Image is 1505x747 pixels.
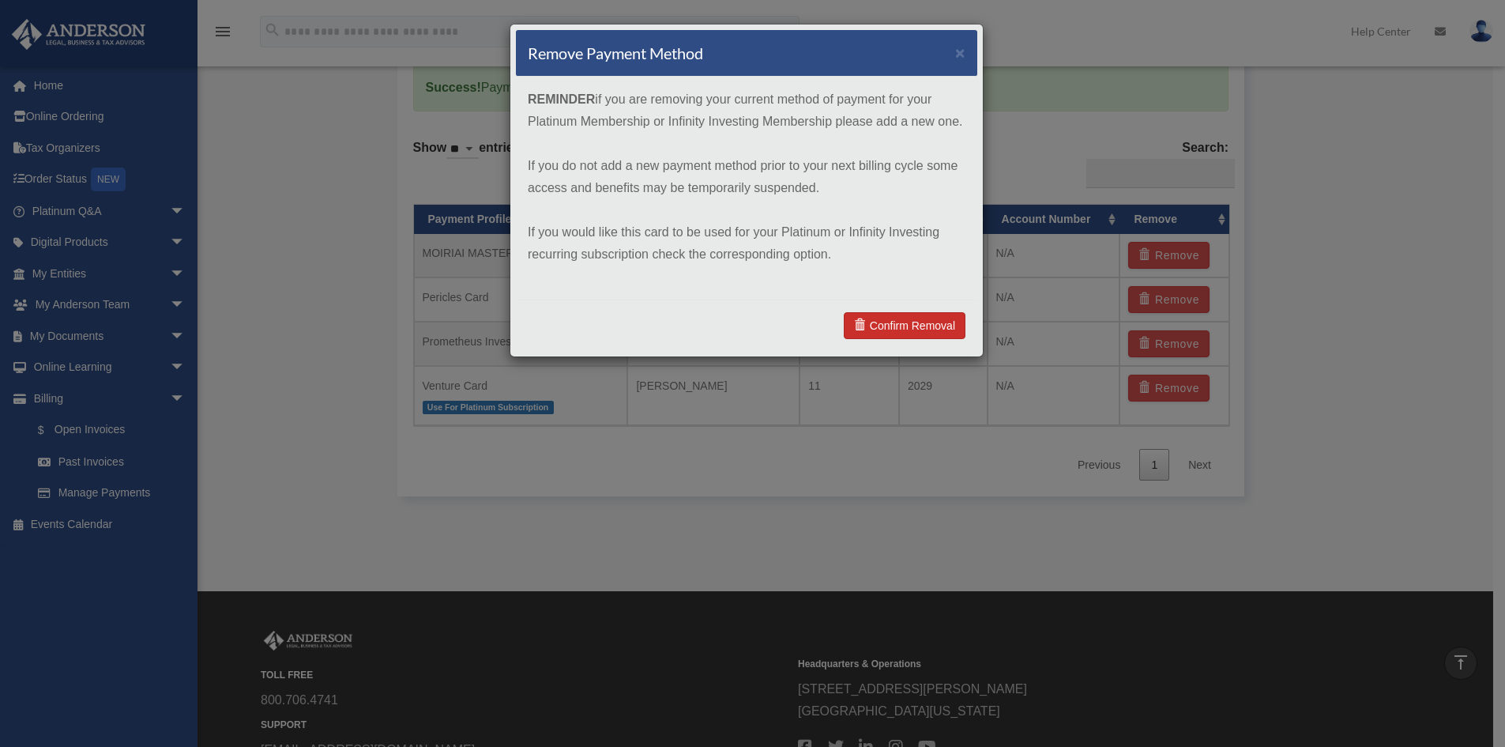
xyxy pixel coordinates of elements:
[528,42,703,64] h4: Remove Payment Method
[528,221,965,266] p: If you would like this card to be used for your Platinum or Infinity Investing recurring subscrip...
[955,44,965,61] button: ×
[844,312,965,339] a: Confirm Removal
[528,92,595,106] strong: REMINDER
[528,155,965,199] p: If you do not add a new payment method prior to your next billing cycle some access and benefits ...
[516,77,977,300] div: if you are removing your current method of payment for your Platinum Membership or Infinity Inves...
